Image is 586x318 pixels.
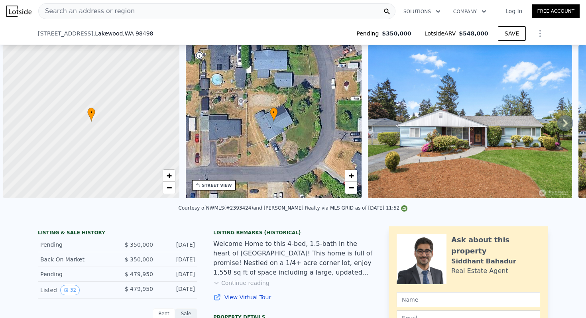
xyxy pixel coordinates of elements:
div: Siddhant Bahadur [451,257,516,266]
a: Zoom out [163,182,175,194]
a: Free Account [532,4,580,18]
span: + [349,171,354,181]
div: [DATE] [159,255,195,263]
span: [STREET_ADDRESS] [38,29,93,37]
div: Pending [40,241,111,249]
button: Show Options [532,26,548,41]
button: SAVE [498,26,526,41]
div: • [87,108,95,122]
a: Zoom out [345,182,357,194]
div: [DATE] [159,270,195,278]
div: Real Estate Agent [451,266,508,276]
span: + [166,171,171,181]
div: • [270,108,278,122]
div: Listed [40,285,111,295]
span: $ 479,950 [125,271,153,277]
span: $ 350,000 [125,241,153,248]
a: View Virtual Tour [213,293,373,301]
span: Search an address or region [39,6,135,16]
button: Continue reading [213,279,269,287]
button: View historical data [60,285,80,295]
div: Listing Remarks (Historical) [213,230,373,236]
div: [DATE] [159,241,195,249]
input: Name [397,292,540,307]
div: Welcome Home to this 4-bed, 1.5-bath in the heart of [GEOGRAPHIC_DATA]! This home is full of prom... [213,239,373,277]
span: $ 479,950 [125,286,153,292]
a: Log In [496,7,532,15]
span: Pending [356,29,382,37]
div: Pending [40,270,111,278]
span: $548,000 [459,30,488,37]
button: Company [447,4,493,19]
span: • [270,109,278,116]
span: Lotside ARV [425,29,459,37]
div: Ask about this property [451,234,540,257]
span: − [166,183,171,192]
a: Zoom in [163,170,175,182]
div: [DATE] [159,285,195,295]
a: Zoom in [345,170,357,182]
div: LISTING & SALE HISTORY [38,230,197,238]
div: Courtesy of NWMLS (#2393424) and [PERSON_NAME] Realty via MLS GRID as of [DATE] 11:52 [179,205,408,211]
div: STREET VIEW [202,183,232,188]
span: , Lakewood [93,29,153,37]
span: − [349,183,354,192]
span: $ 350,000 [125,256,153,263]
button: Solutions [397,4,447,19]
div: Back On Market [40,255,111,263]
img: Sale: 149634962 Parcel: 100574749 [368,45,572,198]
img: NWMLS Logo [401,205,407,212]
img: Lotside [6,6,31,17]
span: $350,000 [382,29,411,37]
span: • [87,109,95,116]
span: , WA 98498 [123,30,153,37]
